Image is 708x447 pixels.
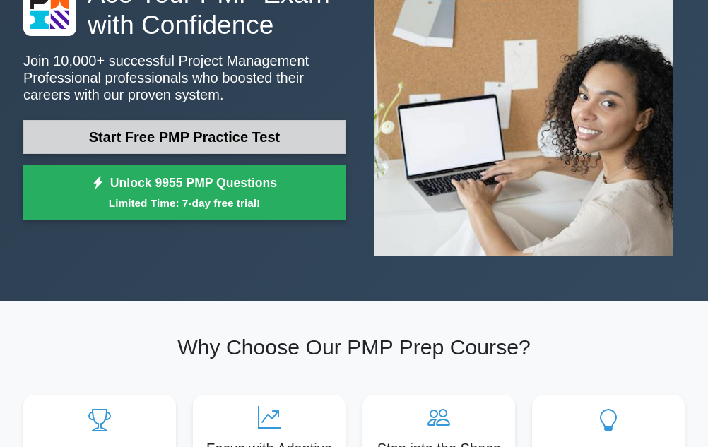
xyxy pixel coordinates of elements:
[23,335,685,360] h2: Why Choose Our PMP Prep Course?
[23,120,346,154] a: Start Free PMP Practice Test
[23,52,346,103] p: Join 10,000+ successful Project Management Professional professionals who boosted their careers w...
[23,165,346,221] a: Unlock 9955 PMP QuestionsLimited Time: 7-day free trial!
[41,195,328,211] small: Limited Time: 7-day free trial!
